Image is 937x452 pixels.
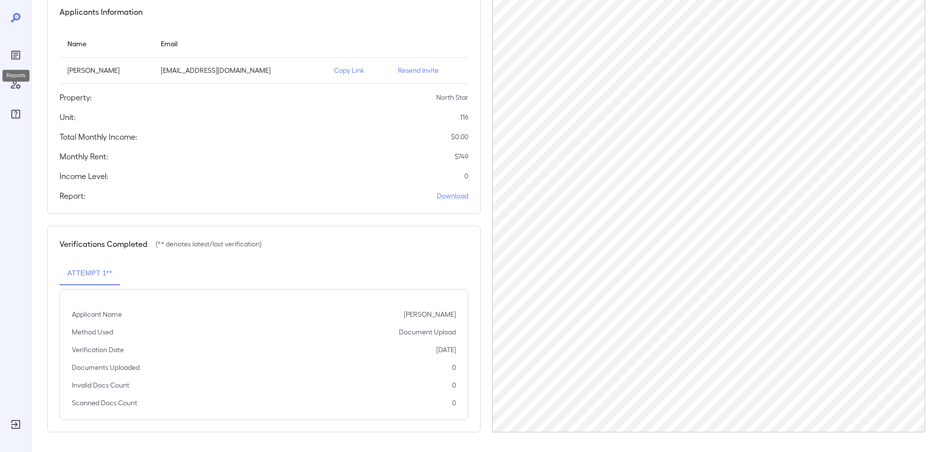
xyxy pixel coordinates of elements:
[452,398,456,408] p: 0
[60,6,143,18] h5: Applicants Information
[72,309,122,319] p: Applicant Name
[60,151,108,162] h5: Monthly Rent:
[72,398,137,408] p: Scanned Docs Count
[436,345,456,355] p: [DATE]
[60,111,76,123] h5: Unit:
[60,131,137,143] h5: Total Monthly Income:
[72,327,113,337] p: Method Used
[460,112,468,122] p: 116
[60,190,86,202] h5: Report:
[8,417,24,432] div: Log Out
[72,362,140,372] p: Documents Uploaded
[404,309,456,319] p: [PERSON_NAME]
[72,345,124,355] p: Verification Date
[8,106,24,122] div: FAQ
[67,65,145,75] p: [PERSON_NAME]
[399,327,456,337] p: Document Upload
[452,380,456,390] p: 0
[153,30,326,58] th: Email
[60,170,108,182] h5: Income Level:
[8,47,24,63] div: Reports
[451,132,468,142] p: $ 0.00
[436,92,468,102] p: North Star
[60,91,92,103] h5: Property:
[454,151,468,161] p: $ 749
[60,262,120,285] button: Attempt 1**
[60,238,148,250] h5: Verifications Completed
[398,65,460,75] p: Resend Invite
[155,239,262,249] p: (** denotes latest/last verification)
[452,362,456,372] p: 0
[8,77,24,92] div: Manage Users
[437,191,468,201] a: Download
[161,65,318,75] p: [EMAIL_ADDRESS][DOMAIN_NAME]
[60,30,153,58] th: Name
[72,380,129,390] p: Invalid Docs Count
[2,70,30,82] div: Reports
[60,30,468,84] table: simple table
[334,65,382,75] p: Copy Link
[464,171,468,181] p: 0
